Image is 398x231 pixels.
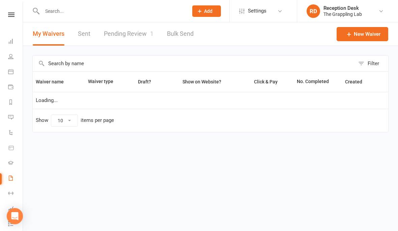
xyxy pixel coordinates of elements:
[8,50,23,65] a: People
[8,65,23,80] a: Calendar
[104,22,153,46] a: Pending Review1
[150,30,153,37] span: 1
[323,5,362,11] div: Reception Desk
[7,208,23,224] div: Open Intercom Messenger
[85,72,124,92] th: Waiver type
[204,8,212,14] span: Add
[345,78,370,86] button: Created
[36,114,114,127] div: Show
[337,27,388,41] a: New Waiver
[138,79,151,84] span: Draft?
[36,79,71,84] span: Waiver name
[33,56,355,71] input: Search by name
[8,80,23,95] a: Payments
[368,59,379,68] div: Filter
[33,22,64,46] button: My Waivers
[192,5,221,17] button: Add
[40,6,183,16] input: Search...
[8,34,23,50] a: Dashboard
[323,11,362,17] div: The Grappling Lab
[345,79,370,84] span: Created
[36,78,71,86] button: Waiver name
[248,78,285,86] button: Click & Pay
[254,79,278,84] span: Click & Pay
[81,118,114,123] div: items per page
[307,4,320,18] div: RD
[8,202,23,217] a: Assessments
[167,22,194,46] a: Bulk Send
[132,78,159,86] button: Draft?
[8,95,23,110] a: Reports
[176,78,229,86] button: Show on Website?
[248,3,266,19] span: Settings
[8,141,23,156] a: Product Sales
[78,22,90,46] a: Sent
[182,79,221,84] span: Show on Website?
[294,72,342,92] th: No. Completed
[355,56,388,71] button: Filter
[33,92,388,109] td: Loading...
